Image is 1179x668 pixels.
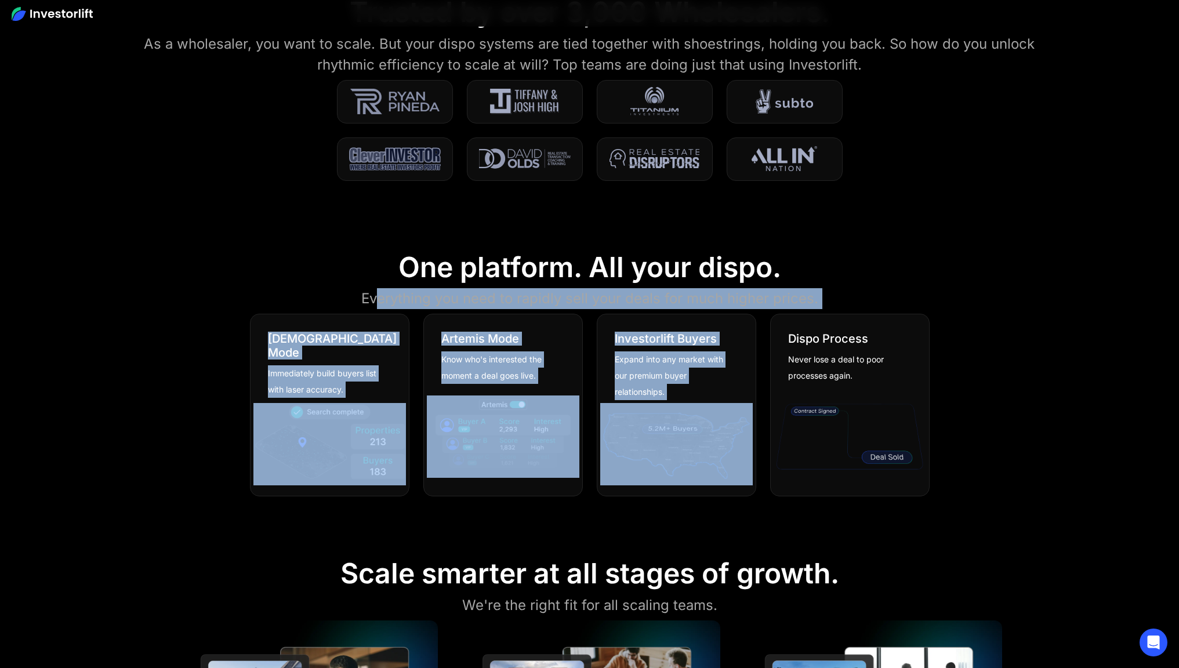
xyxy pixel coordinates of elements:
div: One platform. All your dispo. [398,251,781,284]
div: Investorlift Buyers [615,332,717,346]
div: [DEMOGRAPHIC_DATA] Mode [268,332,397,360]
div: Artemis Mode [441,332,519,346]
div: As a wholesaler, you want to scale. But your dispo systems are tied together with shoestrings, ho... [118,34,1061,75]
div: We're the right fit for all scaling teams. [462,595,717,616]
div: Never lose a deal to poor processes again. [788,351,903,384]
div: Immediately build buyers list with laser accuracy. [268,365,383,398]
div: Scale smarter at all stages of growth. [340,557,839,590]
div: Everything you need to rapidly sell your deals for much higher prices. [361,288,818,309]
div: Dispo Process [788,332,868,346]
div: Expand into any market with our premium buyer relationships. [615,351,730,400]
div: Know who's interested the moment a deal goes live. [441,351,556,384]
div: Open Intercom Messenger [1140,629,1167,656]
